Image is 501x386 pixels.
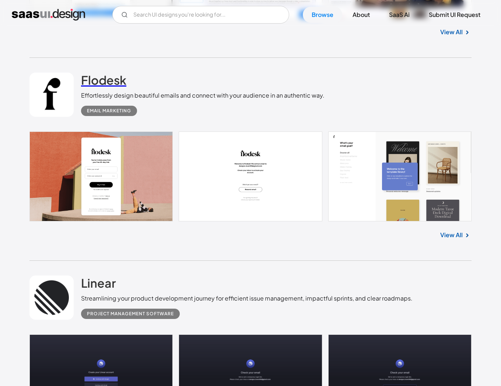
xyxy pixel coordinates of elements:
div: Project Management Software [87,309,174,318]
div: Streamlining your product development journey for efficient issue management, impactful sprints, ... [81,294,413,303]
a: home [12,9,85,21]
h2: Linear [81,276,116,290]
input: Search UI designs you're looking for... [112,6,289,24]
div: Email Marketing [87,106,131,115]
a: Flodesk [81,73,126,91]
a: SaaS Ai [380,7,418,23]
h2: Flodesk [81,73,126,87]
form: Email Form [112,6,289,24]
div: Effortlessly design beautiful emails and connect with your audience in an authentic way. [81,91,325,100]
a: View All [440,231,463,239]
a: About [344,7,379,23]
a: Submit UI Request [420,7,489,23]
a: Linear [81,276,116,294]
a: View All [440,28,463,36]
a: Browse [303,7,342,23]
